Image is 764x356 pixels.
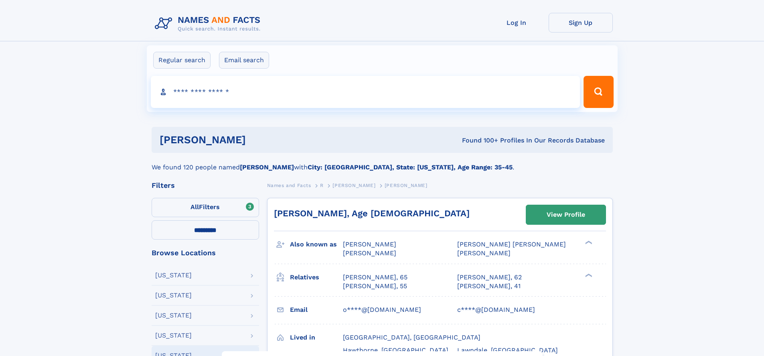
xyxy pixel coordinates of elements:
[290,331,343,344] h3: Lived in
[343,240,396,248] span: [PERSON_NAME]
[155,292,192,299] div: [US_STATE]
[549,13,613,33] a: Sign Up
[343,249,396,257] span: [PERSON_NAME]
[308,163,513,171] b: City: [GEOGRAPHIC_DATA], State: [US_STATE], Age Range: 35-45
[153,52,211,69] label: Regular search
[354,136,605,145] div: Found 100+ Profiles In Our Records Database
[160,135,354,145] h1: [PERSON_NAME]
[343,346,448,354] span: Hawthorne, [GEOGRAPHIC_DATA]
[152,13,267,35] img: Logo Names and Facts
[267,180,311,190] a: Names and Facts
[457,240,566,248] span: [PERSON_NAME] [PERSON_NAME]
[583,240,593,245] div: ❯
[332,180,375,190] a: [PERSON_NAME]
[526,205,606,224] a: View Profile
[320,183,324,188] span: R
[152,198,259,217] label: Filters
[547,205,585,224] div: View Profile
[457,282,521,291] a: [PERSON_NAME], 41
[152,153,613,172] div: We found 120 people named with .
[385,183,428,188] span: [PERSON_NAME]
[484,13,549,33] a: Log In
[290,271,343,284] h3: Relatives
[155,272,192,279] div: [US_STATE]
[290,303,343,317] h3: Email
[152,249,259,256] div: Browse Locations
[343,273,407,282] a: [PERSON_NAME], 65
[320,180,324,190] a: R
[343,282,407,291] a: [PERSON_NAME], 55
[152,182,259,189] div: Filters
[457,249,511,257] span: [PERSON_NAME]
[155,312,192,319] div: [US_STATE]
[274,208,470,218] a: [PERSON_NAME], Age [DEMOGRAPHIC_DATA]
[457,273,522,282] a: [PERSON_NAME], 62
[457,346,558,354] span: Lawndale, [GEOGRAPHIC_DATA]
[240,163,294,171] b: [PERSON_NAME]
[584,76,613,108] button: Search Button
[190,203,199,211] span: All
[290,238,343,251] h3: Also known as
[343,334,480,341] span: [GEOGRAPHIC_DATA], [GEOGRAPHIC_DATA]
[583,273,593,278] div: ❯
[155,332,192,339] div: [US_STATE]
[332,183,375,188] span: [PERSON_NAME]
[151,76,580,108] input: search input
[219,52,269,69] label: Email search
